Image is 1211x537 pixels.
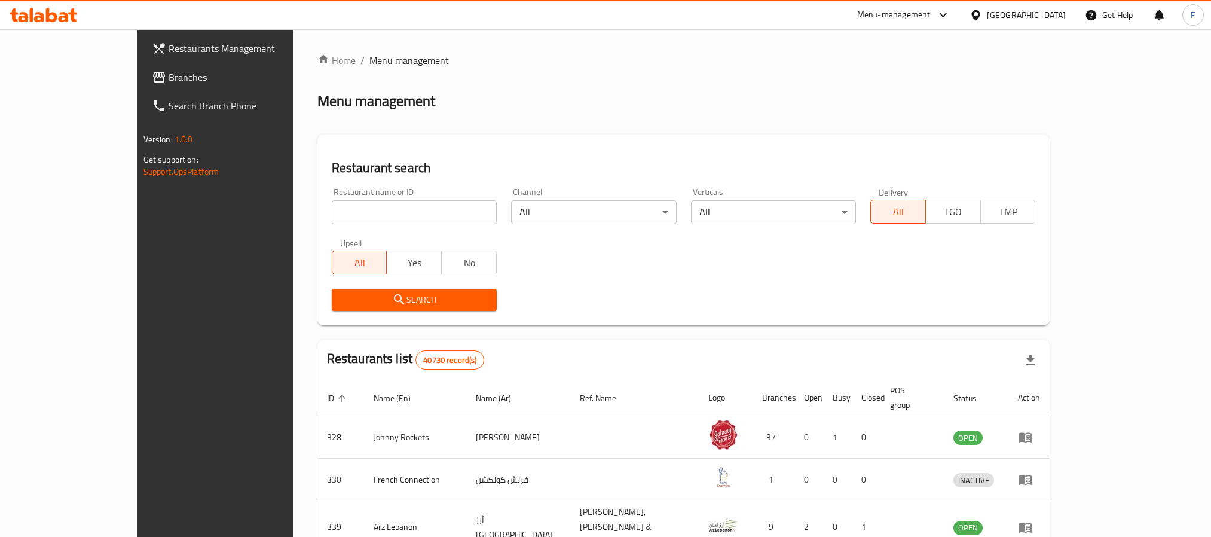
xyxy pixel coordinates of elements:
[852,459,880,501] td: 0
[987,8,1066,22] div: [GEOGRAPHIC_DATA]
[317,416,364,459] td: 328
[169,41,330,56] span: Restaurants Management
[466,459,570,501] td: فرنش كونكشن
[708,420,738,450] img: Johnny Rockets
[369,53,449,68] span: Menu management
[852,416,880,459] td: 0
[794,459,823,501] td: 0
[337,254,383,271] span: All
[386,251,442,274] button: Yes
[143,132,173,147] span: Version:
[879,188,909,196] label: Delivery
[953,431,983,445] span: OPEN
[1018,520,1040,535] div: Menu
[441,251,497,274] button: No
[580,391,632,405] span: Ref. Name
[142,63,340,91] a: Branches
[169,70,330,84] span: Branches
[691,200,856,224] div: All
[332,200,497,224] input: Search for restaurant name or ID..
[341,292,487,307] span: Search
[332,251,387,274] button: All
[1016,346,1045,374] div: Export file
[143,164,219,179] a: Support.OpsPlatform
[142,34,340,63] a: Restaurants Management
[416,355,484,366] span: 40730 record(s)
[1008,380,1050,416] th: Action
[476,391,527,405] span: Name (Ar)
[925,200,981,224] button: TGO
[890,383,930,412] span: POS group
[931,203,976,221] span: TGO
[953,391,992,405] span: Status
[953,521,983,535] div: OPEN
[374,391,426,405] span: Name (En)
[753,416,794,459] td: 37
[360,53,365,68] li: /
[447,254,492,271] span: No
[794,380,823,416] th: Open
[143,152,198,167] span: Get support on:
[317,459,364,501] td: 330
[332,159,1036,177] h2: Restaurant search
[1191,8,1195,22] span: F
[511,200,676,224] div: All
[340,239,362,247] label: Upsell
[175,132,193,147] span: 1.0.0
[317,53,1050,68] nav: breadcrumb
[169,99,330,113] span: Search Branch Phone
[392,254,437,271] span: Yes
[823,380,852,416] th: Busy
[794,416,823,459] td: 0
[142,91,340,120] a: Search Branch Phone
[415,350,484,370] div: Total records count
[1018,472,1040,487] div: Menu
[708,462,738,492] img: French Connection
[753,380,794,416] th: Branches
[753,459,794,501] td: 1
[699,380,753,416] th: Logo
[823,459,852,501] td: 0
[870,200,926,224] button: All
[466,416,570,459] td: [PERSON_NAME]
[327,350,485,370] h2: Restaurants list
[953,474,994,487] span: INACTIVE
[364,416,467,459] td: Johnny Rockets
[332,289,497,311] button: Search
[327,391,350,405] span: ID
[1018,430,1040,444] div: Menu
[980,200,1036,224] button: TMP
[364,459,467,501] td: French Connection
[953,431,983,445] div: OPEN
[876,203,921,221] span: All
[852,380,880,416] th: Closed
[953,521,983,535] span: OPEN
[823,416,852,459] td: 1
[857,8,931,22] div: Menu-management
[317,91,435,111] h2: Menu management
[986,203,1031,221] span: TMP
